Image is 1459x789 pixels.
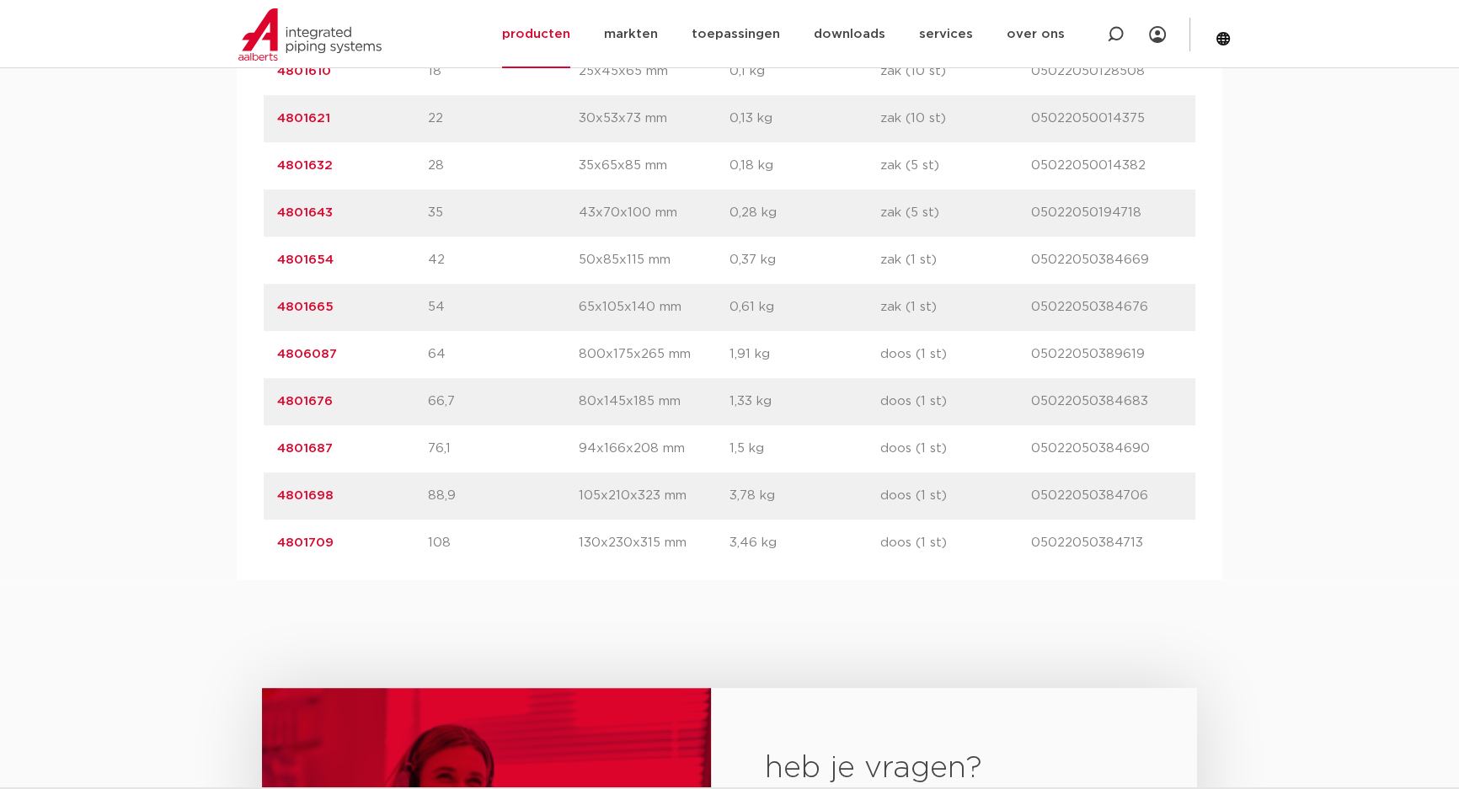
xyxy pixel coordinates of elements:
p: 50x85x115 mm [579,250,729,270]
p: 05022050384669 [1031,250,1182,270]
p: 66,7 [428,392,579,412]
p: 0,61 kg [729,297,880,317]
p: 35 [428,203,579,223]
p: 0,1 kg [729,61,880,82]
p: 05022050014382 [1031,156,1182,176]
p: 0,18 kg [729,156,880,176]
p: doos (1 st) [880,486,1031,506]
p: 05022050384713 [1031,533,1182,553]
p: 42 [428,250,579,270]
p: zak (1 st) [880,297,1031,317]
p: 3,78 kg [729,486,880,506]
p: 05022050014375 [1031,109,1182,129]
p: 64 [428,344,579,365]
p: 18 [428,61,579,82]
a: 4806087 [277,348,337,360]
p: 22 [428,109,579,129]
p: 80x145x185 mm [579,392,729,412]
p: 1,91 kg [729,344,880,365]
p: 130x230x315 mm [579,533,729,553]
a: 4801654 [277,253,334,266]
p: doos (1 st) [880,344,1031,365]
p: 05022050384683 [1031,392,1182,412]
p: 28 [428,156,579,176]
a: 4801698 [277,489,334,502]
p: 05022050384706 [1031,486,1182,506]
p: doos (1 st) [880,533,1031,553]
p: 94x166x208 mm [579,439,729,459]
p: 0,28 kg [729,203,880,223]
a: 4801621 [277,112,330,125]
p: 05022050194718 [1031,203,1182,223]
p: 43x70x100 mm [579,203,729,223]
p: 1,5 kg [729,439,880,459]
a: 4801709 [277,536,334,549]
p: 88,9 [428,486,579,506]
p: 54 [428,297,579,317]
a: 4801610 [277,65,331,77]
p: 1,33 kg [729,392,880,412]
a: 4801676 [277,395,333,408]
p: 65x105x140 mm [579,297,729,317]
p: 3,46 kg [729,533,880,553]
p: 05022050384690 [1031,439,1182,459]
p: doos (1 st) [880,439,1031,459]
p: 76,1 [428,439,579,459]
a: 4801665 [277,301,334,313]
a: 4801687 [277,442,333,455]
p: 35x65x85 mm [579,156,729,176]
p: 25x45x65 mm [579,61,729,82]
a: 4801643 [277,206,333,219]
p: 05022050389619 [1031,344,1182,365]
p: 800x175x265 mm [579,344,729,365]
p: 05022050128508 [1031,61,1182,82]
p: 30x53x73 mm [579,109,729,129]
p: zak (5 st) [880,203,1031,223]
p: 05022050384676 [1031,297,1182,317]
p: 0,13 kg [729,109,880,129]
h2: heb je vragen? [765,749,1143,789]
p: 108 [428,533,579,553]
p: 105x210x323 mm [579,486,729,506]
p: doos (1 st) [880,392,1031,412]
p: zak (10 st) [880,109,1031,129]
p: zak (10 st) [880,61,1031,82]
a: 4801632 [277,159,333,172]
p: zak (1 st) [880,250,1031,270]
p: 0,37 kg [729,250,880,270]
p: zak (5 st) [880,156,1031,176]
